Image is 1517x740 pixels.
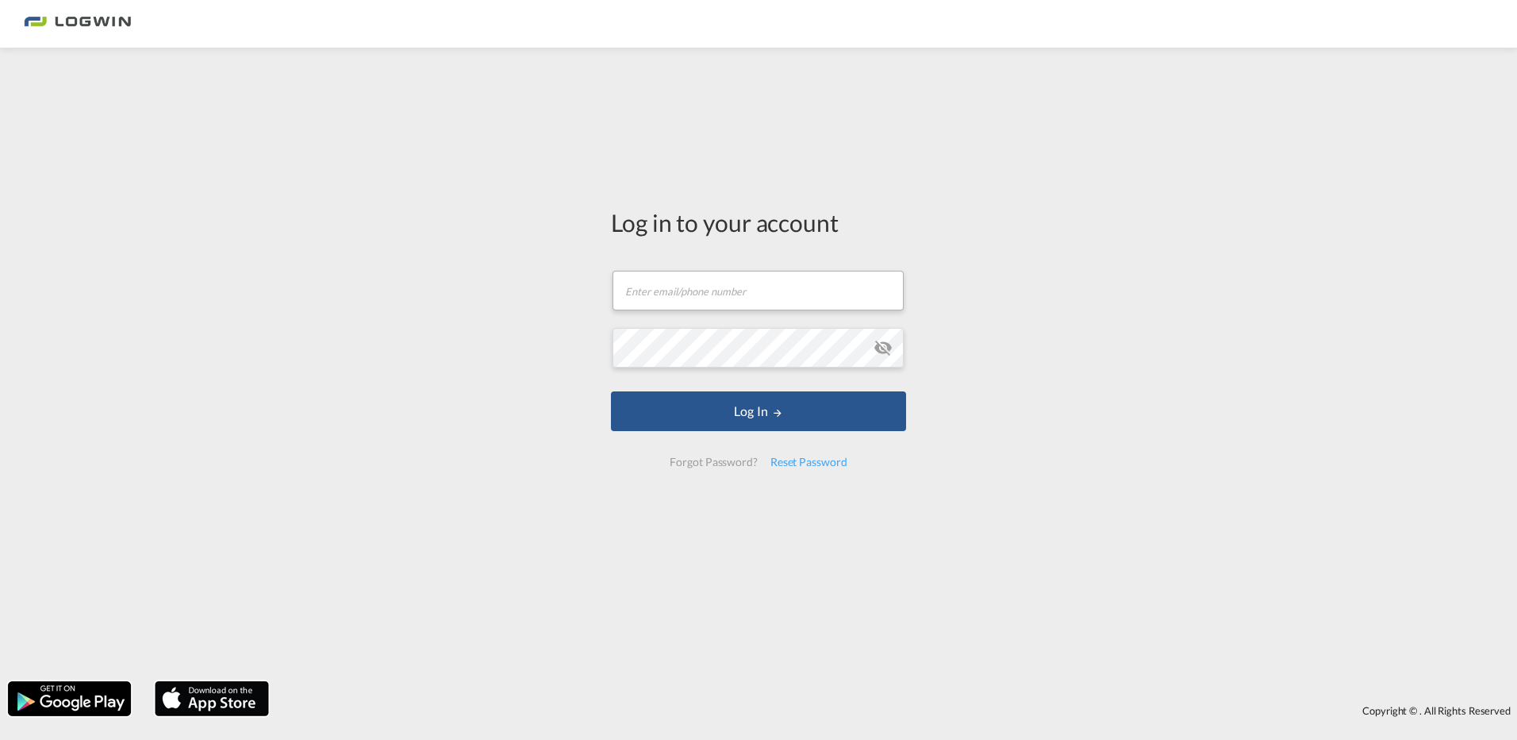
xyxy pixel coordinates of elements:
[153,680,271,718] img: apple.png
[613,271,904,310] input: Enter email/phone number
[663,448,763,476] div: Forgot Password?
[6,680,132,718] img: google.png
[277,697,1517,724] div: Copyright © . All Rights Reserved
[874,338,893,357] md-icon: icon-eye-off
[611,391,906,431] button: LOGIN
[24,6,131,42] img: 2761ae10d95411efa20a1f5e0282d2d7.png
[764,448,854,476] div: Reset Password
[611,206,906,239] div: Log in to your account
